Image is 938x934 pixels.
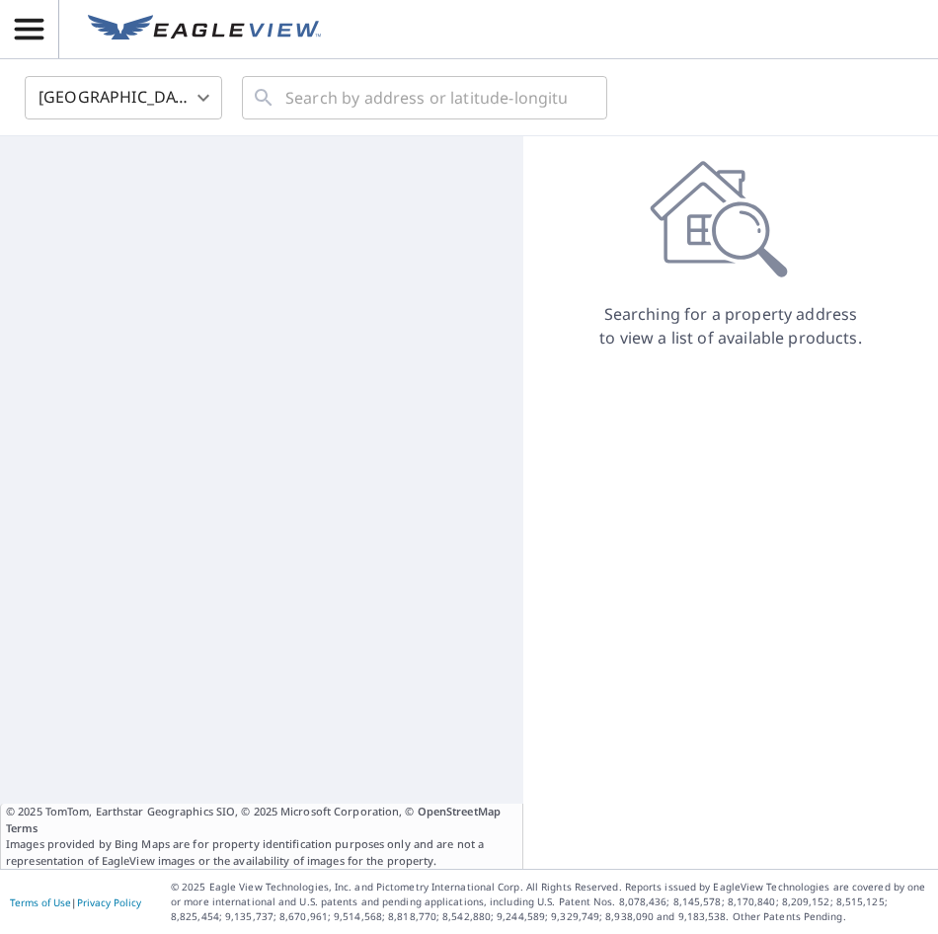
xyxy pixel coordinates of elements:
a: Terms [6,820,39,835]
input: Search by address or latitude-longitude [285,70,567,125]
a: EV Logo [76,3,333,56]
a: Privacy Policy [77,895,141,909]
p: © 2025 Eagle View Technologies, Inc. and Pictometry International Corp. All Rights Reserved. Repo... [171,880,928,924]
span: © 2025 TomTom, Earthstar Geographics SIO, © 2025 Microsoft Corporation, © [6,804,517,836]
p: Searching for a property address to view a list of available products. [598,302,863,350]
p: | [10,896,141,908]
a: OpenStreetMap [418,804,501,818]
div: [GEOGRAPHIC_DATA] [25,70,222,125]
a: Terms of Use [10,895,71,909]
img: EV Logo [88,15,321,44]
